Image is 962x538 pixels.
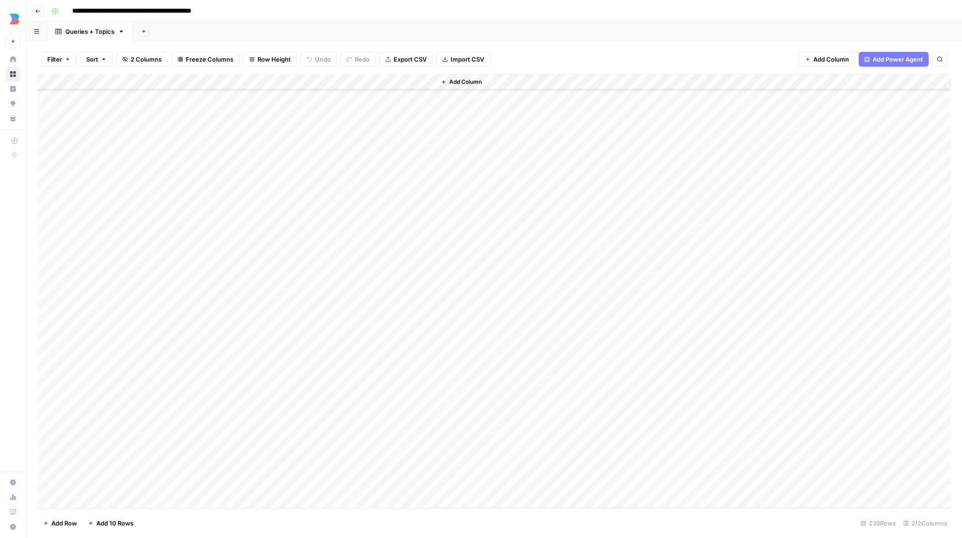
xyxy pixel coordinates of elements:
a: Learning Hub [6,505,20,519]
span: Filter [47,55,62,64]
button: Help + Support [6,519,20,534]
span: Row Height [258,55,291,64]
a: Your Data [6,111,20,126]
button: Undo [301,52,337,67]
img: Builder.io Logo [6,11,22,27]
a: Queries + Topics [47,22,132,41]
div: 2/2 Columns [899,516,951,531]
a: Browse [6,67,20,81]
span: Redo [355,55,370,64]
button: Filter [41,52,76,67]
button: Import CSV [436,52,490,67]
span: 2 Columns [131,55,162,64]
span: Freeze Columns [186,55,233,64]
span: Add Row [51,519,77,528]
span: Add Power Agent [873,55,923,64]
span: Import CSV [451,55,484,64]
button: Row Height [243,52,297,67]
button: Sort [80,52,113,67]
a: Home [6,52,20,67]
button: Redo [340,52,376,67]
span: Export CSV [394,55,427,64]
div: Queries + Topics [65,27,114,36]
button: Export CSV [379,52,433,67]
button: Add Power Agent [859,52,929,67]
a: Usage [6,490,20,505]
button: Workspace: Builder.io [6,7,20,31]
button: Add 10 Rows [82,516,139,531]
span: Add Column [813,55,849,64]
button: Add Column [437,76,485,88]
button: Freeze Columns [171,52,239,67]
a: Settings [6,475,20,490]
button: 2 Columns [116,52,168,67]
span: Add 10 Rows [96,519,133,528]
span: Sort [86,55,98,64]
a: Opportunities [6,96,20,111]
div: 239 Rows [857,516,899,531]
a: Insights [6,81,20,96]
button: Add Column [799,52,855,67]
span: Add Column [449,78,482,86]
span: Undo [315,55,331,64]
button: Add Row [38,516,82,531]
